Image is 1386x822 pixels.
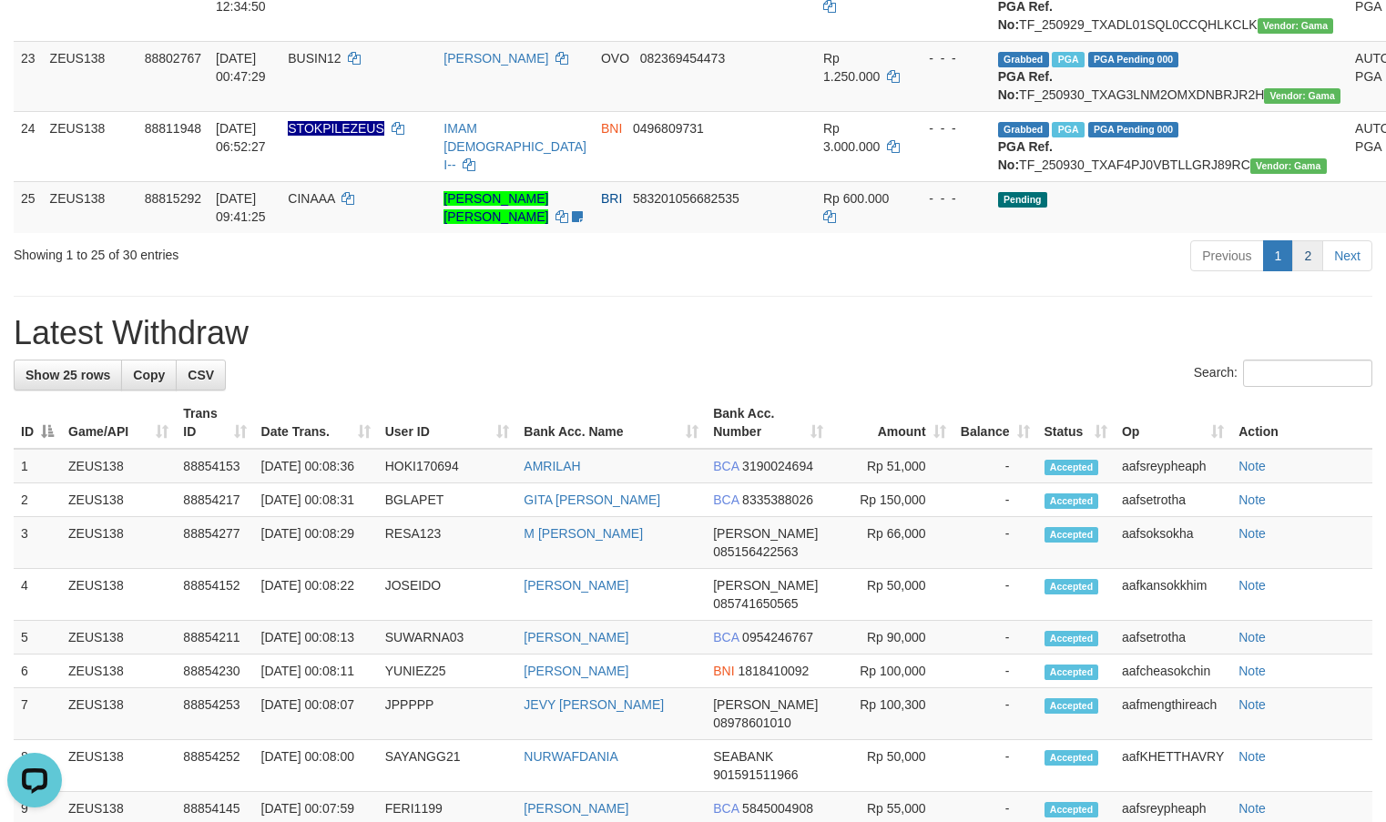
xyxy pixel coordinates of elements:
a: Show 25 rows [14,360,122,391]
td: ZEUS138 [61,517,176,569]
span: Copy 901591511966 to clipboard [713,767,798,782]
a: Note [1238,578,1266,593]
th: Status: activate to sort column ascending [1037,397,1115,449]
td: [DATE] 00:08:13 [254,621,378,655]
span: Show 25 rows [25,368,110,382]
span: BCA [713,630,739,644]
td: [DATE] 00:08:29 [254,517,378,569]
span: BUSIN12 [288,51,341,66]
span: Copy 583201056682535 to clipboard [633,191,739,206]
span: Accepted [1045,698,1099,714]
td: RESA123 [378,517,517,569]
a: [PERSON_NAME] [524,578,628,593]
span: Copy [133,368,165,382]
td: 8 [14,740,61,792]
td: Rp 50,000 [831,569,953,621]
td: Rp 90,000 [831,621,953,655]
td: [DATE] 00:08:22 [254,569,378,621]
td: 4 [14,569,61,621]
a: Previous [1190,240,1263,271]
td: TF_250930_TXAF4PJ0VBTLLGRJ89RC [991,111,1348,181]
span: Copy 085156422563 to clipboard [713,544,798,559]
span: [DATE] 09:41:25 [216,191,266,224]
td: Rp 150,000 [831,483,953,517]
td: Rp 51,000 [831,449,953,483]
td: [DATE] 00:08:36 [254,449,378,483]
span: Pending [998,192,1047,208]
span: Vendor URL: https://trx31.1velocity.biz [1264,88,1340,104]
td: ZEUS138 [61,449,176,483]
td: YUNIEZ25 [378,655,517,688]
span: CSV [188,368,214,382]
td: - [953,688,1037,740]
span: Copy 082369454473 to clipboard [640,51,725,66]
div: - - - [914,189,983,208]
a: 1 [1263,240,1294,271]
button: Open LiveChat chat widget [7,7,62,62]
td: ZEUS138 [61,688,176,740]
th: Game/API: activate to sort column ascending [61,397,176,449]
span: Rp 600.000 [823,191,889,206]
td: 3 [14,517,61,569]
a: 2 [1292,240,1323,271]
a: [PERSON_NAME] [443,51,548,66]
a: [PERSON_NAME] [524,630,628,644]
h1: Latest Withdraw [14,315,1372,351]
td: BGLAPET [378,483,517,517]
a: Note [1238,492,1266,507]
span: Marked by aafsreyleap [1052,122,1084,137]
td: [DATE] 00:08:11 [254,655,378,688]
td: 88854217 [176,483,253,517]
a: Note [1238,630,1266,644]
b: PGA Ref. No: [998,69,1053,102]
td: aafcheasokchin [1115,655,1231,688]
td: aafsreypheaph [1115,449,1231,483]
td: - [953,655,1037,688]
td: 88854277 [176,517,253,569]
span: BNI [713,664,734,678]
div: - - - [914,119,983,137]
span: 88802767 [145,51,201,66]
a: Copy [121,360,177,391]
td: 88854230 [176,655,253,688]
span: Accepted [1045,750,1099,766]
span: PGA Pending [1088,122,1179,137]
td: - [953,449,1037,483]
th: Amount: activate to sort column ascending [831,397,953,449]
td: ZEUS138 [43,181,138,233]
span: Accepted [1045,460,1099,475]
th: User ID: activate to sort column ascending [378,397,517,449]
span: OVO [601,51,629,66]
td: HOKI170694 [378,449,517,483]
td: JOSEIDO [378,569,517,621]
th: Op: activate to sort column ascending [1115,397,1231,449]
a: Next [1322,240,1372,271]
span: [PERSON_NAME] [713,526,818,541]
a: Note [1238,749,1266,764]
span: Grabbed [998,122,1049,137]
td: - [953,517,1037,569]
span: BCA [713,801,739,816]
span: [PERSON_NAME] [713,578,818,593]
th: Balance: activate to sort column ascending [953,397,1037,449]
td: 23 [14,41,43,111]
td: [DATE] 00:08:00 [254,740,378,792]
td: 88854253 [176,688,253,740]
td: 6 [14,655,61,688]
a: Note [1238,459,1266,473]
span: Accepted [1045,631,1099,646]
span: Copy 0496809731 to clipboard [633,121,704,136]
td: Rp 100,300 [831,688,953,740]
span: PGA Pending [1088,52,1179,67]
a: M [PERSON_NAME] [524,526,643,541]
td: 1 [14,449,61,483]
span: 88815292 [145,191,201,206]
label: Search: [1194,360,1372,387]
td: JPPPPP [378,688,517,740]
td: 88854153 [176,449,253,483]
input: Search: [1243,360,1372,387]
td: [DATE] 00:08:31 [254,483,378,517]
a: [PERSON_NAME] [524,801,628,816]
td: aafsetrotha [1115,621,1231,655]
a: [PERSON_NAME] [524,664,628,678]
